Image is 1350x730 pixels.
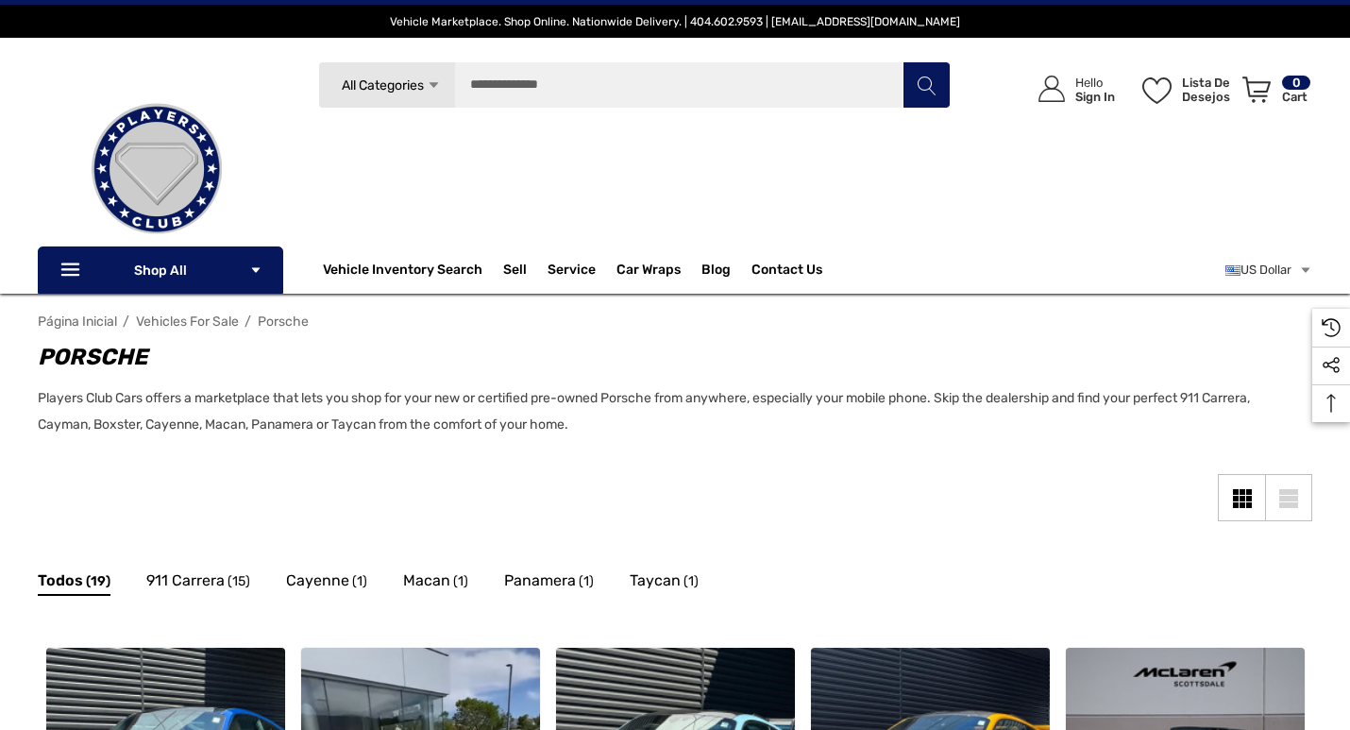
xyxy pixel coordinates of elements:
h1: Porsche [38,340,1293,374]
a: Grid View [1218,474,1265,521]
p: Cart [1282,90,1310,104]
svg: Icon Line [59,260,87,281]
a: Car Wraps [616,251,701,289]
a: Carrinho com 0 itens [1234,57,1312,130]
p: Hello [1075,76,1115,90]
svg: Social Media [1322,356,1341,375]
p: Lista de desejos [1182,76,1232,104]
p: Sign In [1075,90,1115,104]
a: Entrar [1017,57,1124,122]
span: (1) [683,569,699,594]
span: 911 Carrera [146,569,225,593]
a: Blog [701,262,731,282]
a: Página inicial [38,314,117,330]
span: Cayenne [286,569,349,593]
span: Car Wraps [616,262,681,282]
p: 0 [1282,76,1310,90]
span: (15) [228,569,250,594]
svg: Lista de desejos [1142,77,1172,104]
span: (19) [86,569,110,594]
svg: Top [1312,394,1350,413]
a: Contact Us [751,262,822,282]
svg: Icon Arrow Down [249,263,262,277]
button: Pesquisar [903,61,950,109]
span: (1) [352,569,367,594]
span: Taycan [630,569,681,593]
span: Macan [403,569,450,593]
a: Button Go To Sub Category Panamera [504,569,594,599]
p: Players Club Cars offers a marketplace that lets you shop for your new or certified pre-owned Por... [38,385,1293,438]
a: Button Go To Sub Category 911 Carrera [146,569,250,599]
span: Vehicle Marketplace. Shop Online. Nationwide Delivery. | 404.602.9593 | [EMAIL_ADDRESS][DOMAIN_NAME] [390,15,960,28]
a: Lista de desejos Lista de desejos [1134,57,1234,122]
nav: Breadcrumb [38,305,1312,338]
a: All Categories Icon Arrow Down Icon Arrow Up [318,61,455,109]
span: Panamera [504,569,576,593]
a: Sell [503,251,548,289]
a: Vehicle Inventory Search [323,262,482,282]
a: Button Go To Sub Category Cayenne [286,569,367,599]
svg: Review Your Cart [1242,76,1271,103]
a: Button Go To Sub Category Taycan [630,569,699,599]
p: Shop All [38,246,283,294]
a: Porsche [258,314,309,330]
span: Todos [38,569,83,593]
span: (1) [579,569,594,594]
a: Button Go To Sub Category Macan [403,569,468,599]
svg: Icon User Account [1038,76,1065,102]
span: Sell [503,262,527,282]
svg: Icon Arrow Down [427,78,441,93]
a: Selecione a moeda: USD [1225,251,1312,289]
img: Players Club | Cars For Sale [62,75,251,263]
a: Vehicles For Sale [136,314,239,330]
svg: Recently Viewed [1322,318,1341,337]
a: Service [548,262,596,282]
span: All Categories [341,77,423,93]
span: (1) [453,569,468,594]
a: List View [1265,474,1312,521]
